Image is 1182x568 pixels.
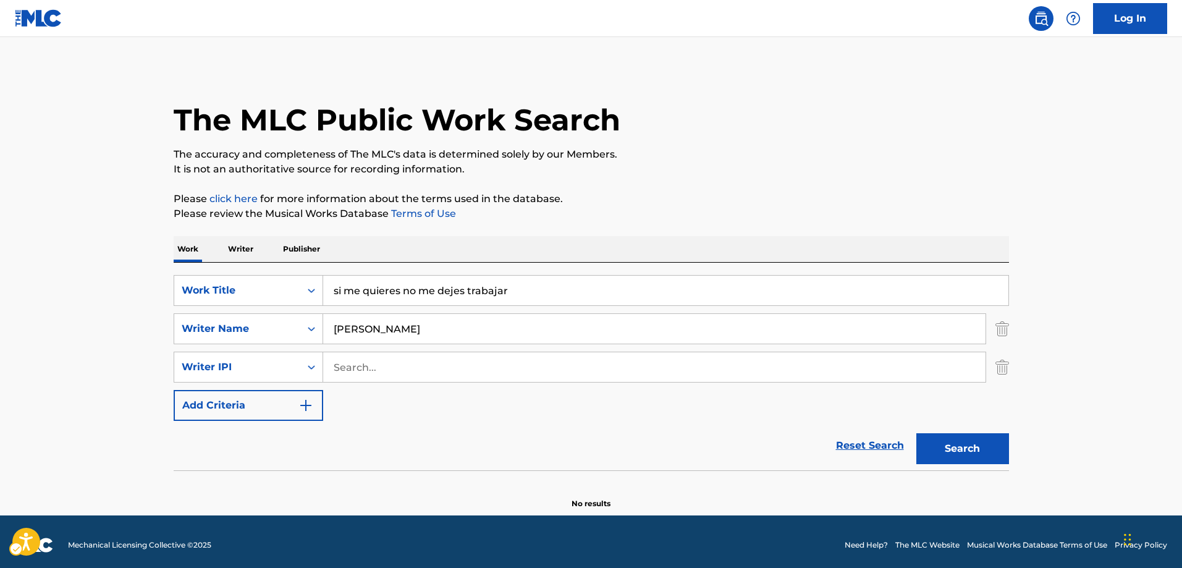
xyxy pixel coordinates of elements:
img: MLC Logo [15,9,62,27]
iframe: Hubspot Iframe [1120,509,1182,568]
div: Work Title [182,283,293,298]
div: Drag [1124,521,1131,558]
img: 9d2ae6d4665cec9f34b9.svg [298,398,313,413]
p: The accuracy and completeness of The MLC's data is determined solely by our Members. [174,147,1009,162]
p: Publisher [279,236,324,262]
h1: The MLC Public Work Search [174,101,620,138]
button: Add Criteria [174,390,323,421]
p: No results [572,483,610,509]
div: Writer IPI [182,360,293,375]
input: Search... [323,314,986,344]
button: Search [916,433,1009,464]
a: The MLC Website [895,540,960,551]
p: Please review the Musical Works Database [174,206,1009,221]
a: Log In [1093,3,1167,34]
div: On [300,276,323,305]
a: Terms of Use [389,208,456,219]
img: Delete Criterion [995,352,1009,383]
input: Search... [323,276,1008,305]
a: Privacy Policy [1115,540,1167,551]
img: search [1034,11,1049,26]
form: Search Form [174,275,1009,470]
p: Work [174,236,202,262]
span: Mechanical Licensing Collective © 2025 [68,540,211,551]
a: Musical Works Database Terms of Use [967,540,1107,551]
a: Need Help? [845,540,888,551]
img: Delete Criterion [995,313,1009,344]
iframe: Iframe | Resource Center [1147,375,1182,474]
p: Please for more information about the terms used in the database. [174,192,1009,206]
a: Reset Search [830,432,910,459]
p: It is not an authoritative source for recording information. [174,162,1009,177]
div: Chat Widget [1120,509,1182,568]
a: click here [209,193,258,205]
div: Writer Name [182,321,293,336]
p: Writer [224,236,257,262]
input: Search... [323,352,986,382]
img: help [1066,11,1081,26]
